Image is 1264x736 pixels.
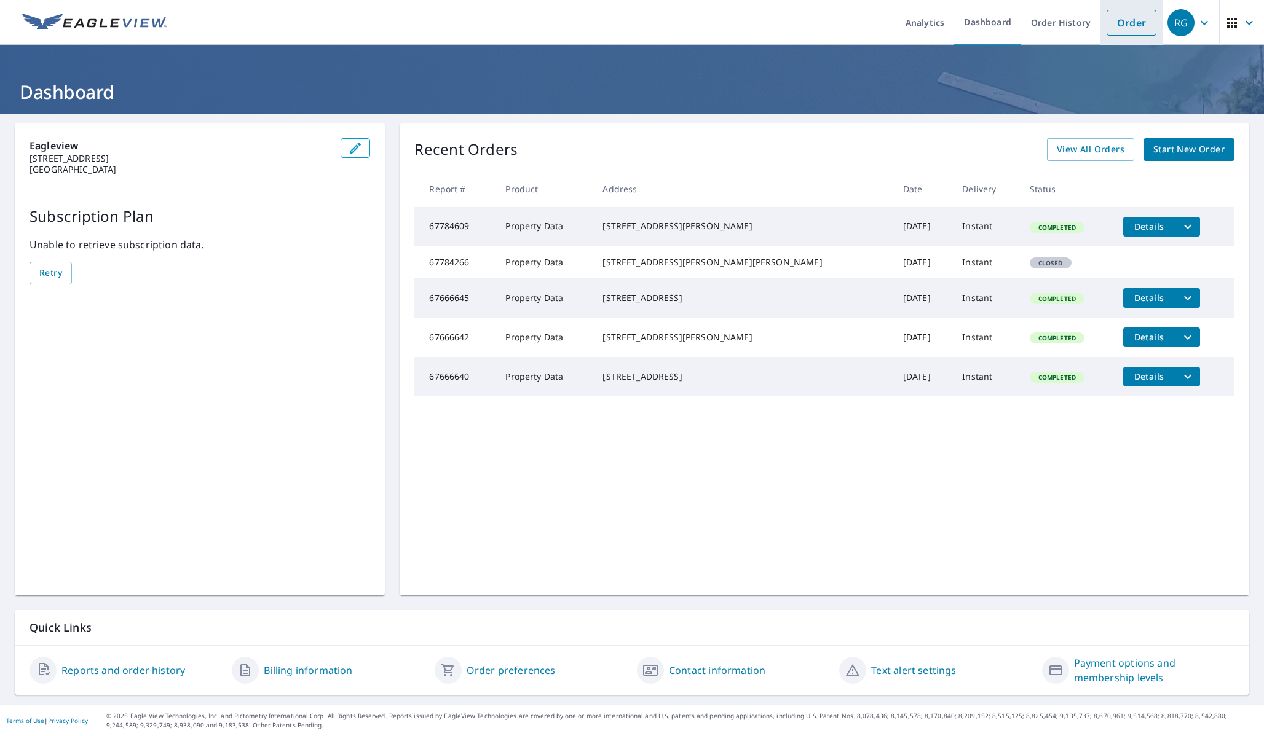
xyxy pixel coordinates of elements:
span: Details [1131,370,1167,382]
td: [DATE] [893,246,952,278]
span: Details [1131,331,1167,343]
span: View All Orders [1057,142,1124,157]
td: 67784266 [414,246,496,278]
span: Details [1131,292,1167,303]
a: Reports and order history [61,663,185,678]
p: Unable to retrieve subscription data. [30,237,370,252]
span: Closed [1031,259,1070,267]
td: Property Data [496,278,593,318]
td: Property Data [496,207,593,246]
td: Instant [952,207,1019,246]
button: detailsBtn-67666642 [1123,327,1175,347]
button: detailsBtn-67666640 [1123,367,1175,386]
span: Completed [1031,223,1083,232]
td: 67784609 [414,207,496,246]
div: [STREET_ADDRESS][PERSON_NAME] [602,220,883,232]
p: Eagleview [30,138,331,153]
div: [STREET_ADDRESS][PERSON_NAME][PERSON_NAME] [602,256,883,268]
th: Delivery [952,171,1019,207]
button: filesDropdownBtn-67784609 [1175,217,1200,237]
a: Text alert settings [871,663,956,678]
td: [DATE] [893,278,952,318]
th: Address [593,171,893,207]
span: Completed [1031,334,1083,342]
a: Payment options and membership levels [1074,656,1234,685]
td: Instant [952,357,1019,396]
div: [STREET_ADDRESS][PERSON_NAME] [602,331,883,343]
span: Details [1131,221,1167,232]
span: Start New Order [1153,142,1225,157]
p: [GEOGRAPHIC_DATA] [30,164,331,175]
a: Billing information [264,663,352,678]
td: Instant [952,246,1019,278]
td: [DATE] [893,207,952,246]
a: Order preferences [467,663,556,678]
p: Subscription Plan [30,205,370,227]
a: Privacy Policy [48,716,88,725]
a: Start New Order [1144,138,1234,161]
th: Product [496,171,593,207]
td: [DATE] [893,318,952,357]
p: | [6,717,88,724]
th: Status [1020,171,1113,207]
div: RG [1167,9,1195,36]
a: Contact information [669,663,765,678]
div: [STREET_ADDRESS] [602,292,883,304]
td: Property Data [496,357,593,396]
td: Instant [952,318,1019,357]
div: [STREET_ADDRESS] [602,370,883,383]
h1: Dashboard [15,79,1249,104]
p: [STREET_ADDRESS] [30,153,331,164]
td: 67666642 [414,318,496,357]
a: Terms of Use [6,716,44,725]
td: Instant [952,278,1019,318]
td: [DATE] [893,357,952,396]
td: 67666640 [414,357,496,396]
button: filesDropdownBtn-67666645 [1175,288,1200,308]
img: EV Logo [22,14,167,32]
p: Recent Orders [414,138,518,161]
span: Completed [1031,373,1083,382]
button: filesDropdownBtn-67666640 [1175,367,1200,386]
td: Property Data [496,246,593,278]
th: Report # [414,171,496,207]
button: Retry [30,262,72,284]
button: detailsBtn-67784609 [1123,217,1175,237]
button: filesDropdownBtn-67666642 [1175,327,1200,347]
button: detailsBtn-67666645 [1123,288,1175,308]
th: Date [893,171,952,207]
td: 67666645 [414,278,496,318]
a: View All Orders [1047,138,1134,161]
p: Quick Links [30,620,1234,635]
a: Order [1107,10,1156,36]
span: Retry [39,265,62,281]
td: Property Data [496,318,593,357]
span: Completed [1031,294,1083,303]
p: © 2025 Eagle View Technologies, Inc. and Pictometry International Corp. All Rights Reserved. Repo... [106,711,1258,730]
